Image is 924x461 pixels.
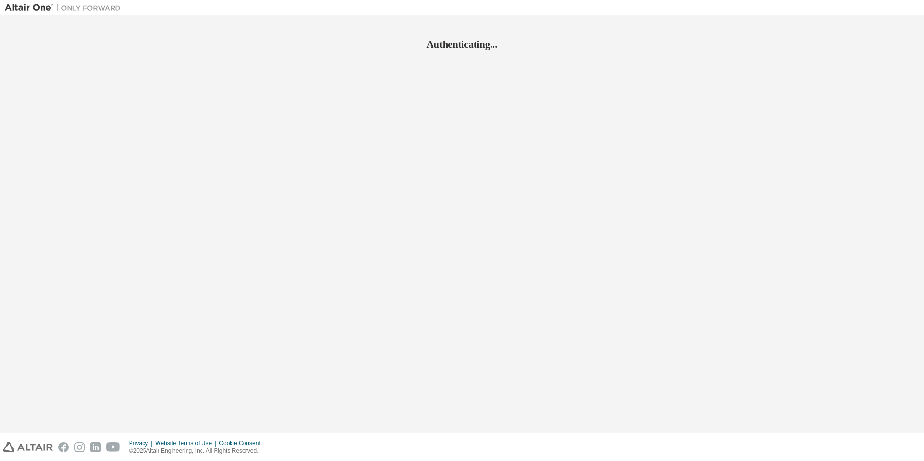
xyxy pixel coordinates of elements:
[5,3,126,13] img: Altair One
[219,439,266,447] div: Cookie Consent
[3,442,53,452] img: altair_logo.svg
[106,442,120,452] img: youtube.svg
[90,442,101,452] img: linkedin.svg
[5,38,919,51] h2: Authenticating...
[155,439,219,447] div: Website Terms of Use
[58,442,69,452] img: facebook.svg
[129,447,266,455] p: © 2025 Altair Engineering, Inc. All Rights Reserved.
[129,439,155,447] div: Privacy
[74,442,85,452] img: instagram.svg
